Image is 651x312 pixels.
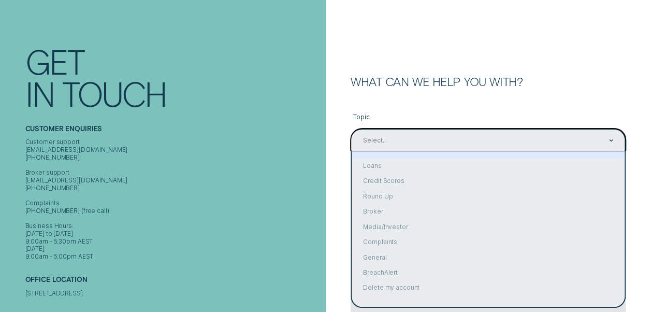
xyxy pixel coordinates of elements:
div: Loans [352,159,625,174]
div: BreachAlert [352,265,625,280]
div: Credit Scores [352,174,625,189]
h2: Office Location [25,276,322,289]
label: Topic [351,107,626,129]
div: Customer support [EMAIL_ADDRESS][DOMAIN_NAME] [PHONE_NUMBER] Broker support [EMAIL_ADDRESS][DOMAI... [25,138,322,261]
div: General [352,250,625,265]
h1: Get In Touch [25,46,322,109]
div: In [25,78,54,110]
div: Select... [363,136,387,144]
div: Get [25,46,84,78]
div: Broker [352,204,625,219]
div: Round Up [352,189,625,204]
div: Delete my account [352,280,625,295]
div: Complaints [352,235,625,250]
h2: What can we help you with? [351,76,626,88]
h2: Customer Enquiries [25,125,322,138]
div: [STREET_ADDRESS] [25,290,322,297]
div: Touch [62,78,166,110]
div: Media/Investor [352,219,625,234]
